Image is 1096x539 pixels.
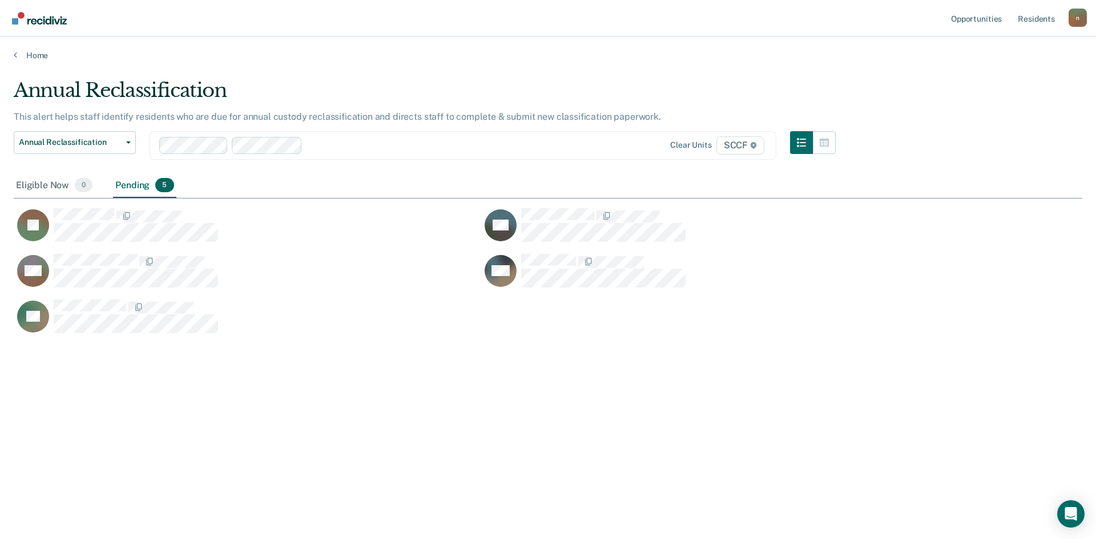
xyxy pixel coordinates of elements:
button: Annual Reclassification [14,131,136,154]
div: n [1069,9,1087,27]
img: Recidiviz [12,12,67,25]
div: Annual Reclassification [14,79,836,111]
span: 5 [155,178,174,193]
div: Eligible Now0 [14,173,95,198]
span: SCCF [716,136,764,155]
p: This alert helps staff identify residents who are due for annual custody reclassification and dir... [14,111,661,122]
div: CaseloadOpportunityCell-00250940 [14,208,481,253]
span: 0 [75,178,92,193]
a: Home [14,50,1082,60]
div: CaseloadOpportunityCell-00615752 [481,208,949,253]
div: CaseloadOpportunityCell-00239832 [14,253,481,299]
div: Pending5 [113,173,176,198]
span: Annual Reclassification [19,137,122,147]
button: Profile dropdown button [1069,9,1087,27]
div: CaseloadOpportunityCell-00396998 [14,299,481,345]
div: CaseloadOpportunityCell-00538959 [481,253,949,299]
div: Clear units [670,140,712,150]
div: Open Intercom Messenger [1057,500,1085,528]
